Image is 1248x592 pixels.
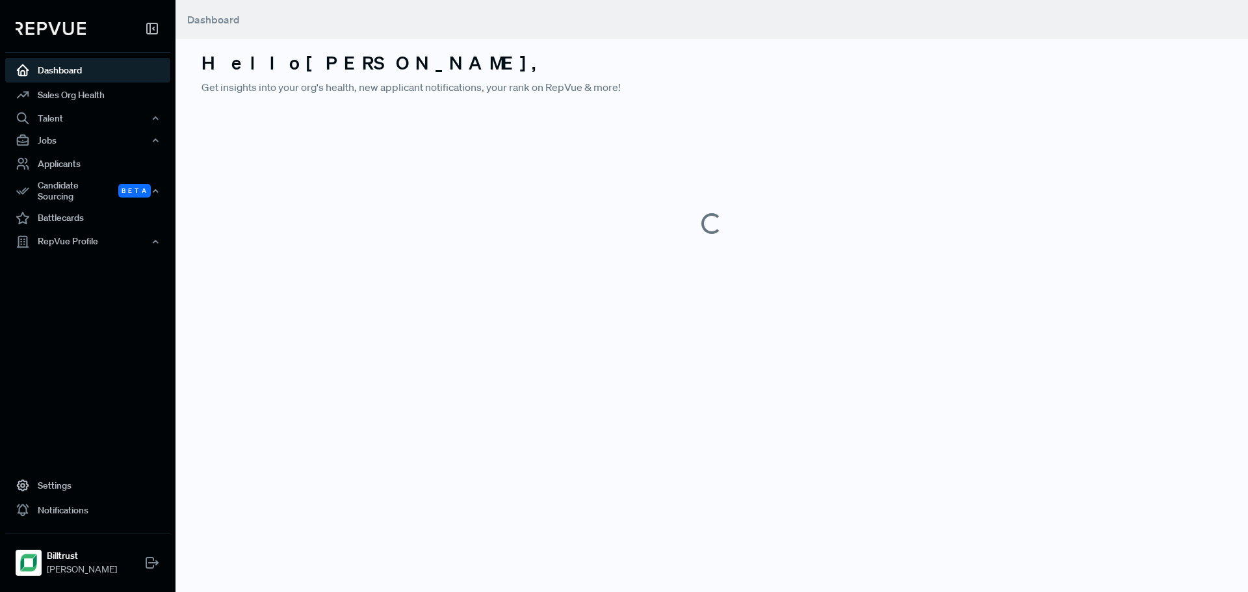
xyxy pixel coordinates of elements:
[5,176,170,206] button: Candidate Sourcing Beta
[5,107,170,129] button: Talent
[47,549,117,563] strong: Billtrust
[5,83,170,107] a: Sales Org Health
[5,231,170,253] button: RepVue Profile
[5,58,170,83] a: Dashboard
[5,129,170,151] button: Jobs
[5,151,170,176] a: Applicants
[201,79,1222,95] p: Get insights into your org's health, new applicant notifications, your rank on RepVue & more!
[5,498,170,522] a: Notifications
[47,563,117,576] span: [PERSON_NAME]
[5,533,170,582] a: BilltrustBilltrust[PERSON_NAME]
[18,552,39,573] img: Billtrust
[5,176,170,206] div: Candidate Sourcing
[5,473,170,498] a: Settings
[201,52,1222,74] h3: Hello [PERSON_NAME] ,
[16,22,86,35] img: RepVue
[118,184,151,198] span: Beta
[5,206,170,231] a: Battlecards
[187,13,240,26] span: Dashboard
